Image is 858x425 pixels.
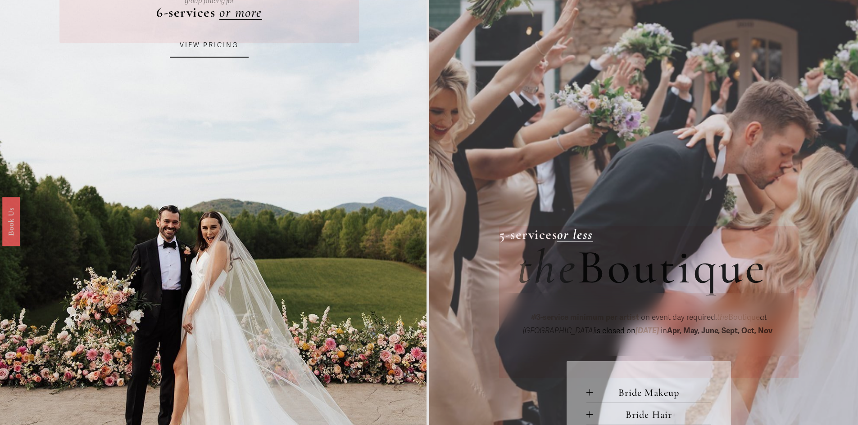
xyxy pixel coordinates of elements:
[499,226,557,243] strong: 5-services
[577,238,767,296] span: Boutique
[2,197,20,246] a: Book Us
[717,313,760,322] span: Boutique
[517,311,781,338] p: on
[170,33,249,58] a: VIEW PRICING
[717,313,728,322] em: the
[536,313,639,322] strong: 3-service minimum per artist
[667,326,772,336] strong: Apr, May, June, Sept, Oct, Nov
[636,326,659,336] em: [DATE]
[593,386,711,398] span: Bride Makeup
[595,326,625,336] span: is closed
[557,226,593,243] a: or less
[530,313,536,322] em: ✽
[659,326,774,336] span: in
[639,313,717,322] span: on event day required.
[586,403,711,425] button: Bride Hair
[517,238,577,296] em: the
[586,381,711,403] button: Bride Makeup
[593,408,711,421] span: Bride Hair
